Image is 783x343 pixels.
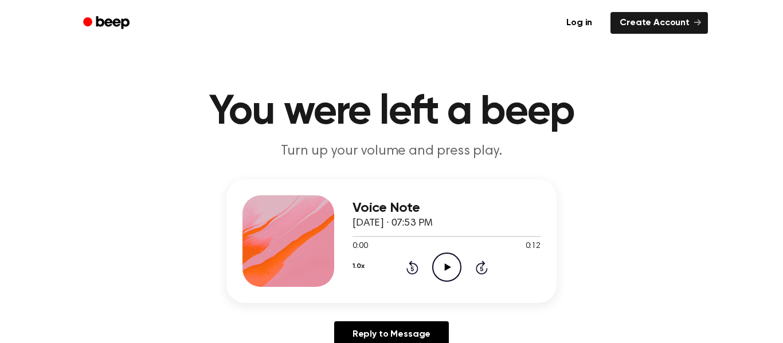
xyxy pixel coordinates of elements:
button: 1.0x [353,257,364,276]
p: Turn up your volume and press play. [171,142,612,161]
span: 0:00 [353,241,367,253]
a: Log in [555,10,604,36]
a: Create Account [610,12,708,34]
h3: Voice Note [353,200,541,216]
h1: You were left a beep [98,92,685,133]
span: 0:12 [526,241,541,253]
a: Beep [75,12,140,34]
span: [DATE] · 07:53 PM [353,218,433,228]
